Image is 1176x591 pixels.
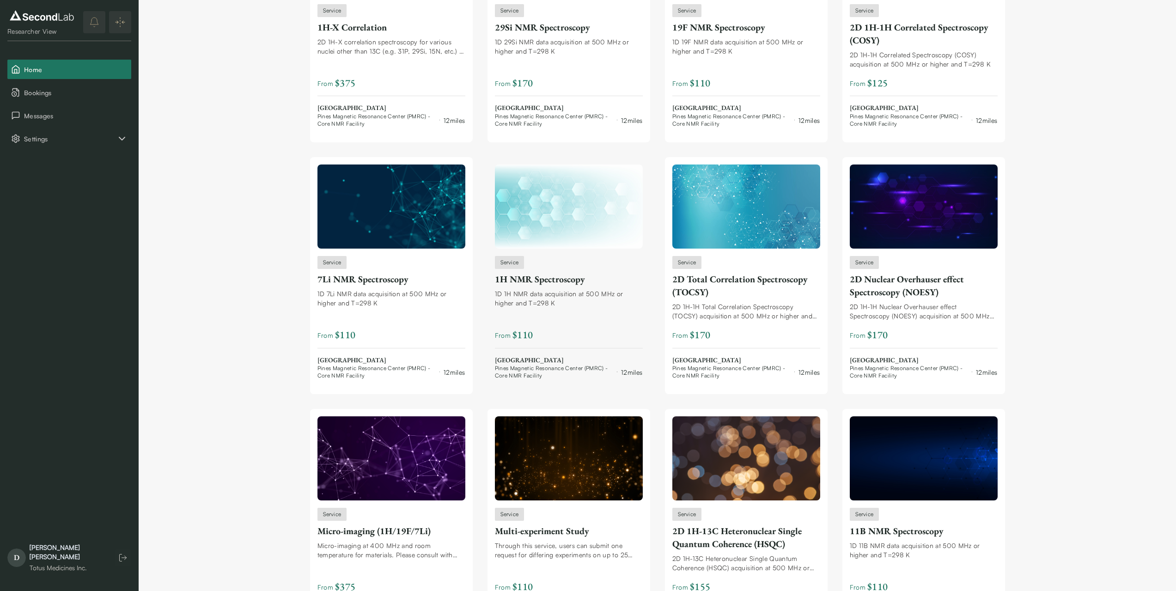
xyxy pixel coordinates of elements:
[317,37,465,56] div: 2D 1H-X correlation spectroscopy for various nuclei other than 13C (e.g. 31P, 29Si, 15N, etc.) at...
[115,549,131,566] button: Log out
[867,328,888,342] span: $ 170
[83,11,105,33] button: notifications
[976,367,997,377] div: 12 miles
[672,416,820,500] img: 2D 1H-13C Heteronuclear Single Quantum Coherence (HSQC)
[850,416,998,500] img: 11B NMR Spectroscopy
[672,104,820,113] span: [GEOGRAPHIC_DATA]
[7,129,131,148] button: Settings
[850,165,998,379] a: 2D Nuclear Overhauser effect Spectroscopy (NOESY)Service2D Nuclear Overhauser effect Spectroscopy...
[495,113,613,128] span: Pines Magnetic Resonance Center (PMRC) - Core NMR Facility
[495,524,643,537] div: Multi-experiment Study
[850,113,968,128] span: Pines Magnetic Resonance Center (PMRC) - Core NMR Facility
[500,510,519,518] span: Service
[323,510,341,518] span: Service
[317,416,465,500] img: Micro-imaging (1H/19F/7Li)
[672,165,820,379] a: 2D Total Correlation Spectroscopy (TOCSY)Service2D Total Correlation Spectroscopy (TOCSY)2D 1H-1H...
[317,21,465,34] div: 1H-X Correlation
[672,21,820,34] div: 19F NMR Spectroscopy
[495,541,643,560] div: Through this service, users can submit one request for differing experiments on up to 25 samples ...
[495,356,643,365] span: [GEOGRAPHIC_DATA]
[672,356,820,365] span: [GEOGRAPHIC_DATA]
[678,6,696,15] span: Service
[672,37,820,56] div: 1D 19F NMR data acquisition at 500 MHz or higher and T=298 K
[976,116,997,125] div: 12 miles
[850,104,998,113] span: [GEOGRAPHIC_DATA]
[7,27,76,36] div: Researcher View
[24,111,128,121] span: Messages
[495,416,643,500] img: Multi-experiment Study
[317,356,465,365] span: [GEOGRAPHIC_DATA]
[495,289,643,308] div: 1D 1H NMR data acquisition at 500 MHz or higher and T=298 K
[317,524,465,537] div: Micro-imaging (1H/19F/7Li)
[850,356,998,365] span: [GEOGRAPHIC_DATA]
[495,273,643,286] div: 1H NMR Spectroscopy
[672,365,791,379] span: Pines Magnetic Resonance Center (PMRC) - Core NMR Facility
[850,302,998,321] div: 2D 1H-1H Nuclear Overhauser effect Spectroscopy (NOESY) acquisition at 500 MHz or higher and T=298 K
[317,165,465,249] img: 7Li NMR Spectroscopy
[672,302,820,321] div: 2D 1H-1H Total Correlation Spectroscopy (TOCSY) acquisition at 500 MHz or higher and T=298 K
[850,541,998,560] div: 1D 11B NMR data acquisition at 500 MHz or higher and T=298 K
[30,563,105,573] div: Totus Medicines Inc.
[7,83,131,102] button: Bookings
[621,116,642,125] div: 12 miles
[495,328,533,342] span: From
[24,65,128,74] span: Home
[672,165,820,249] img: 2D Total Correlation Spectroscopy (TOCSY)
[798,367,820,377] div: 12 miles
[317,273,465,286] div: 7Li NMR Spectroscopy
[690,328,710,342] span: $ 170
[335,328,355,342] span: $ 110
[495,165,643,379] a: 1H NMR SpectroscopyService1H NMR Spectroscopy1D 1H NMR data acquisition at 500 MHz or higher and ...
[317,104,465,113] span: [GEOGRAPHIC_DATA]
[109,11,131,33] button: Expand/Collapse sidebar
[317,113,436,128] span: Pines Magnetic Resonance Center (PMRC) - Core NMR Facility
[850,524,998,537] div: 11B NMR Spectroscopy
[7,129,131,148] div: Settings sub items
[30,543,105,561] div: [PERSON_NAME] [PERSON_NAME]
[495,365,613,379] span: Pines Magnetic Resonance Center (PMRC) - Core NMR Facility
[672,524,820,550] div: 2D 1H-13C Heteronuclear Single Quantum Coherence (HSQC)
[24,88,128,97] span: Bookings
[512,328,533,342] span: $ 110
[855,258,874,267] span: Service
[495,76,533,91] span: From
[798,116,820,125] div: 12 miles
[444,116,465,125] div: 12 miles
[678,510,696,518] span: Service
[672,113,791,128] span: Pines Magnetic Resonance Center (PMRC) - Core NMR Facility
[7,548,26,567] span: D
[7,106,131,125] button: Messages
[512,76,533,91] span: $ 170
[855,6,874,15] span: Service
[867,76,888,91] span: $ 125
[323,6,341,15] span: Service
[621,367,642,377] div: 12 miles
[855,510,874,518] span: Service
[7,60,131,79] button: Home
[500,258,519,267] span: Service
[672,554,820,573] div: 2D 1H-13C Heteronuclear Single Quantum Coherence (HSQC) acquisition at 500 MHz or higher and T=298 K
[850,328,888,342] span: From
[850,50,998,69] div: 2D 1H-1H Correlated Spectroscopy (COSY) acquisition at 500 MHz or higher and T=298 K
[500,6,519,15] span: Service
[495,21,643,34] div: 29Si NMR Spectroscopy
[690,76,710,91] span: $ 110
[495,165,643,249] img: 1H NMR Spectroscopy
[495,104,643,113] span: [GEOGRAPHIC_DATA]
[672,273,820,299] div: 2D Total Correlation Spectroscopy (TOCSY)
[24,134,116,144] span: Settings
[323,258,341,267] span: Service
[495,37,643,56] div: 1D 29Si NMR data acquisition at 500 MHz or higher and T=298 K
[672,328,711,342] span: From
[850,165,998,249] img: 2D Nuclear Overhauser effect Spectroscopy (NOESY)
[850,273,998,299] div: 2D Nuclear Overhauser effect Spectroscopy (NOESY)
[317,365,436,379] span: Pines Magnetic Resonance Center (PMRC) - Core NMR Facility
[335,76,355,91] span: $ 375
[317,165,465,379] a: 7Li NMR SpectroscopyService7Li NMR Spectroscopy1D 7Li NMR data acquisition at 500 MHz or higher a...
